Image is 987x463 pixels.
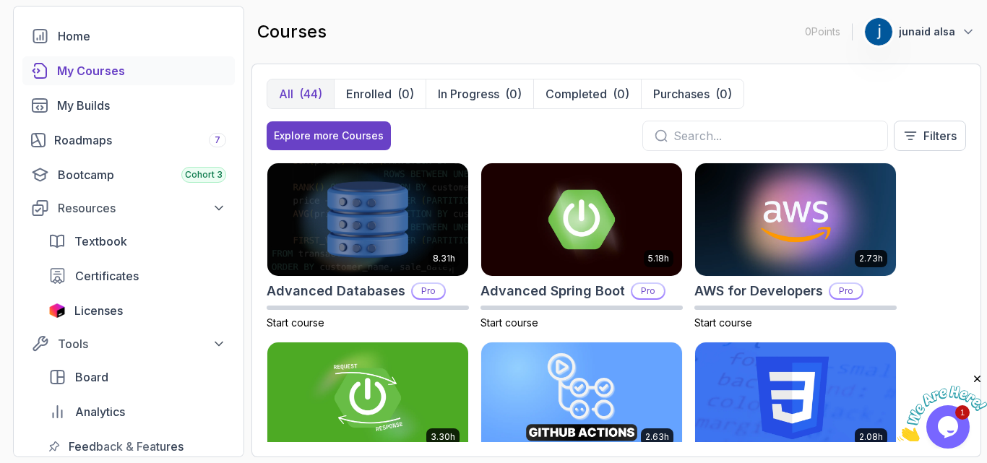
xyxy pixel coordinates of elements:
[22,195,235,221] button: Resources
[334,79,426,108] button: Enrolled(0)
[805,25,840,39] p: 0 Points
[299,85,322,103] div: (44)
[75,267,139,285] span: Certificates
[481,342,682,455] img: CI/CD with GitHub Actions card
[69,438,184,455] span: Feedback & Features
[438,85,499,103] p: In Progress
[257,20,327,43] h2: courses
[397,85,414,103] div: (0)
[267,121,391,150] button: Explore more Courses
[533,79,641,108] button: Completed(0)
[505,85,522,103] div: (0)
[58,335,226,352] div: Tools
[40,363,235,391] a: board
[645,431,669,443] p: 2.63h
[431,431,455,443] p: 3.30h
[40,227,235,256] a: textbook
[267,342,468,455] img: Building APIs with Spring Boot card
[894,121,966,151] button: Filters
[40,397,235,426] a: analytics
[426,79,533,108] button: In Progress(0)
[648,253,669,264] p: 5.18h
[613,85,629,103] div: (0)
[215,134,220,146] span: 7
[74,233,127,250] span: Textbook
[481,163,682,276] img: Advanced Spring Boot card
[48,303,66,318] img: jetbrains icon
[267,316,324,329] span: Start course
[632,284,664,298] p: Pro
[274,129,384,143] div: Explore more Courses
[864,17,975,46] button: user profile imagejunaid alsa
[923,127,957,144] p: Filters
[694,316,752,329] span: Start course
[40,432,235,461] a: feedback
[267,163,468,276] img: Advanced Databases card
[22,160,235,189] a: bootcamp
[480,281,625,301] h2: Advanced Spring Boot
[40,261,235,290] a: certificates
[641,79,744,108] button: Purchases(0)
[185,169,223,181] span: Cohort 3
[58,199,226,217] div: Resources
[694,281,823,301] h2: AWS for Developers
[480,316,538,329] span: Start course
[653,85,710,103] p: Purchases
[74,302,123,319] span: Licenses
[897,373,987,441] iframe: chat widget
[899,25,955,39] p: junaid alsa
[58,27,226,45] div: Home
[695,163,896,276] img: AWS for Developers card
[673,127,876,144] input: Search...
[346,85,392,103] p: Enrolled
[859,253,883,264] p: 2.73h
[22,91,235,120] a: builds
[57,97,226,114] div: My Builds
[22,56,235,85] a: courses
[267,281,405,301] h2: Advanced Databases
[865,18,892,46] img: user profile image
[40,296,235,325] a: licenses
[830,284,862,298] p: Pro
[859,431,883,443] p: 2.08h
[267,79,334,108] button: All(44)
[413,284,444,298] p: Pro
[22,331,235,357] button: Tools
[695,342,896,455] img: CSS Essentials card
[75,368,108,386] span: Board
[715,85,732,103] div: (0)
[433,253,455,264] p: 8.31h
[22,22,235,51] a: home
[57,62,226,79] div: My Courses
[22,126,235,155] a: roadmaps
[279,85,293,103] p: All
[58,166,226,183] div: Bootcamp
[54,131,226,149] div: Roadmaps
[75,403,125,420] span: Analytics
[546,85,607,103] p: Completed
